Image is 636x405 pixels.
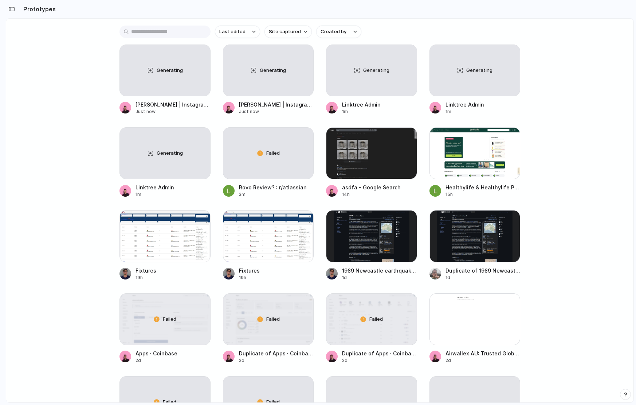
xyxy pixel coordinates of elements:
[119,293,211,364] a: Apps · CoinbaseFailedApps · Coinbase2d
[326,210,417,281] a: 1989 Newcastle earthquake - Wikipedia1989 Newcastle earthquake - Wikipedia1d
[136,108,211,115] div: Just now
[445,274,521,281] div: 1d
[266,150,280,157] span: Failed
[239,191,307,198] div: 3m
[429,293,521,364] a: Airwallex AU: Trusted Global Payments & Financial PlatformAirwallex AU: Trusted Global Payments &...
[136,350,177,357] div: Apps · Coinbase
[445,108,484,115] div: 1m
[163,316,176,323] span: Failed
[239,267,260,274] div: Fixtures
[266,316,280,323] span: Failed
[342,108,381,115] div: 1m
[239,108,314,115] div: Just now
[260,67,286,74] span: Generating
[239,357,314,364] div: 2d
[215,26,260,38] button: Last edited
[369,316,383,323] span: Failed
[445,184,521,191] div: Healthylife & Healthylife Pharmacy | Your online health destination
[326,127,417,198] a: asdfa - Google Searchasdfa - Google Search14h
[136,267,156,274] div: Fixtures
[223,45,314,115] a: Generating[PERSON_NAME] | Instagram, TikTok | LinktreeJust now
[223,127,314,198] a: FailedRovo Review? : r/atlassian3m
[342,191,401,198] div: 14h
[157,150,183,157] span: Generating
[136,101,211,108] div: [PERSON_NAME] | Instagram, Facebook, TikTok | Linktree
[316,26,361,38] button: Created by
[136,184,174,191] div: Linktree Admin
[239,101,314,108] div: [PERSON_NAME] | Instagram, TikTok | Linktree
[429,210,521,281] a: Duplicate of 1989 Newcastle earthquake - WikipediaDuplicate of 1989 Newcastle earthquake - Wikipe...
[20,5,56,13] h2: Prototypes
[269,28,301,35] span: Site captured
[429,45,521,115] a: GeneratingLinktree Admin1m
[466,67,492,74] span: Generating
[136,357,177,364] div: 2d
[119,127,211,198] a: GeneratingLinktree Admin1m
[119,45,211,115] a: Generating[PERSON_NAME] | Instagram, Facebook, TikTok | LinktreeJust now
[321,28,346,35] span: Created by
[342,350,417,357] div: Duplicate of Apps · Coinbase
[239,350,314,357] div: Duplicate of Apps · Coinbase
[342,357,417,364] div: 2d
[239,184,307,191] div: Rovo Review? : r/atlassian
[445,101,484,108] div: Linktree Admin
[342,184,401,191] div: asdfa - Google Search
[445,357,521,364] div: 2d
[342,267,417,274] div: 1989 Newcastle earthquake - Wikipedia
[119,210,211,281] a: FixturesFixtures19h
[239,274,260,281] div: 19h
[445,191,521,198] div: 15h
[136,191,174,198] div: 1m
[223,293,314,364] a: Duplicate of Apps · CoinbaseFailedDuplicate of Apps · Coinbase2d
[363,67,389,74] span: Generating
[157,67,183,74] span: Generating
[445,267,521,274] div: Duplicate of 1989 Newcastle earthquake - Wikipedia
[445,350,521,357] div: Airwallex AU: Trusted Global Payments & Financial Platform
[219,28,246,35] span: Last edited
[342,101,381,108] div: Linktree Admin
[429,127,521,198] a: Healthylife & Healthylife Pharmacy | Your online health destinationHealthylife & Healthylife Phar...
[326,293,417,364] a: Duplicate of Apps · CoinbaseFailedDuplicate of Apps · Coinbase2d
[264,26,312,38] button: Site captured
[326,45,417,115] a: GeneratingLinktree Admin1m
[342,274,417,281] div: 1d
[136,274,156,281] div: 19h
[223,210,314,281] a: FixturesFixtures19h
